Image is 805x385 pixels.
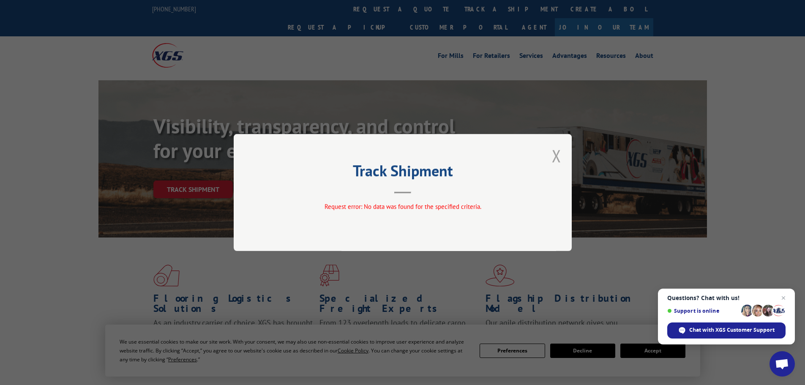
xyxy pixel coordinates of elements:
span: Chat with XGS Customer Support [667,322,786,339]
span: Questions? Chat with us! [667,295,786,301]
button: Close modal [552,145,561,167]
span: Chat with XGS Customer Support [689,326,775,334]
h2: Track Shipment [276,165,529,181]
a: Open chat [770,351,795,377]
span: Support is online [667,308,738,314]
span: Request error: No data was found for the specified criteria. [324,202,481,210]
